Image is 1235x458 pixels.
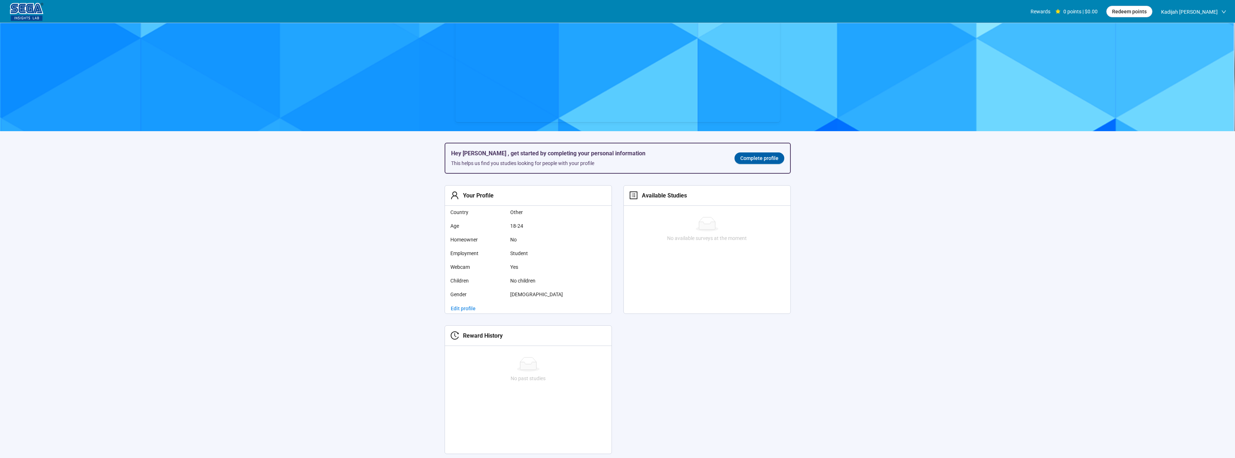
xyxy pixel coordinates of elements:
[450,290,505,298] span: Gender
[1106,6,1152,17] button: Redeem points
[451,304,476,312] span: Edit profile
[445,303,481,314] a: Edit profile
[450,208,505,216] span: Country
[459,191,494,200] div: Your Profile
[629,191,638,200] span: profile
[510,290,582,298] span: [DEMOGRAPHIC_DATA]
[450,222,505,230] span: Age
[510,222,582,230] span: 18-24
[510,263,582,271] span: Yes
[510,236,582,244] span: No
[459,331,503,340] div: Reward History
[448,374,609,382] div: No past studies
[638,191,687,200] div: Available Studies
[450,236,505,244] span: Homeowner
[450,249,505,257] span: Employment
[1055,9,1060,14] span: star
[1161,0,1218,23] span: Kadijah [PERSON_NAME]
[1112,8,1147,15] span: Redeem points
[451,159,723,167] div: This helps us find you studies looking for people with your profile
[510,208,582,216] span: Other
[627,234,788,242] div: No available surveys at the moment
[450,331,459,340] span: history
[740,154,779,162] span: Complete profile
[451,149,723,158] h5: Hey [PERSON_NAME] , get started by completing your personal information
[1221,9,1226,14] span: down
[450,263,505,271] span: Webcam
[450,191,459,200] span: user
[510,249,582,257] span: Student
[510,277,582,285] span: No children
[735,152,784,164] a: Complete profile
[450,277,505,285] span: Children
